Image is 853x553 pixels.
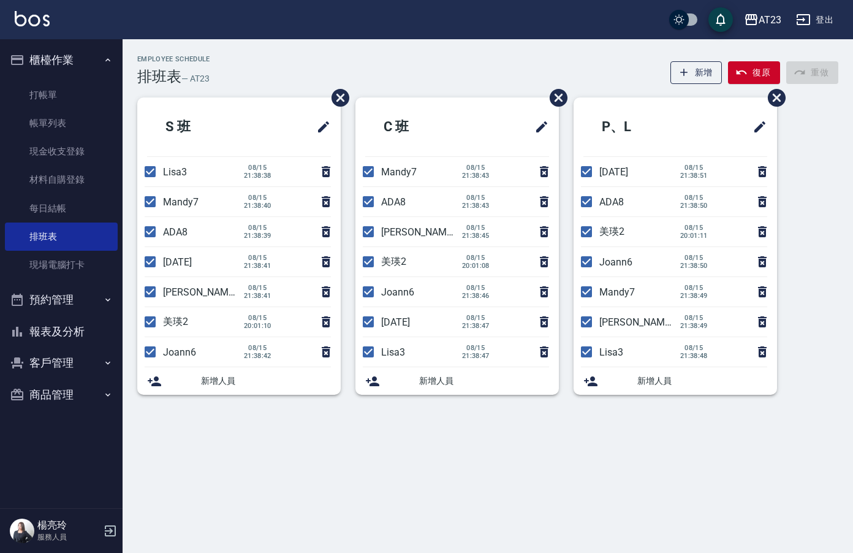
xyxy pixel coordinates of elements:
span: 08/15 [244,314,271,322]
span: 21:38:47 [462,322,490,330]
span: 08/15 [680,254,708,262]
span: 21:38:50 [680,202,708,210]
a: 材料自購登錄 [5,166,118,194]
span: 刪除班表 [759,80,787,116]
button: 預約管理 [5,284,118,316]
span: 20:01:11 [680,232,708,240]
span: 08/15 [462,224,490,232]
span: 21:38:41 [244,262,271,270]
span: 08/15 [462,344,490,352]
a: 帳單列表 [5,109,118,137]
h2: S 班 [147,105,259,149]
span: 美瑛2 [381,256,406,267]
span: ADA8 [163,226,188,238]
span: Joann6 [381,286,414,298]
span: 21:38:40 [244,202,271,210]
span: 美瑛2 [163,316,188,327]
button: 商品管理 [5,379,118,411]
span: 21:38:41 [244,292,271,300]
span: 21:38:45 [462,232,490,240]
span: 08/15 [680,164,708,172]
span: [PERSON_NAME]19 [163,286,248,298]
span: 08/15 [244,224,271,232]
span: 21:38:49 [680,292,708,300]
span: 08/15 [680,314,708,322]
img: Logo [15,11,50,26]
span: 08/15 [680,284,708,292]
span: [DATE] [599,166,628,178]
h6: — AT23 [181,72,210,85]
span: 08/15 [680,194,708,202]
span: [PERSON_NAME]19 [599,316,684,328]
a: 排班表 [5,223,118,251]
button: 復原 [728,61,780,84]
span: 修改班表的標題 [527,112,549,142]
span: Mandy7 [163,196,199,208]
span: ADA8 [599,196,624,208]
button: save [708,7,733,32]
span: 08/15 [462,314,490,322]
span: 20:01:08 [462,262,490,270]
span: 08/15 [244,164,271,172]
span: 21:38:43 [462,202,490,210]
span: 刪除班表 [540,80,569,116]
a: 現金收支登錄 [5,137,118,166]
span: Lisa3 [163,166,187,178]
h3: 排班表 [137,68,181,85]
a: 現場電腦打卡 [5,251,118,279]
span: 21:38:39 [244,232,271,240]
span: 08/15 [244,344,271,352]
span: 修改班表的標題 [745,112,767,142]
div: 新增人員 [574,367,777,395]
div: AT23 [759,12,781,28]
span: Joann6 [599,256,632,268]
span: 新增人員 [419,375,549,387]
a: 每日結帳 [5,194,118,223]
span: 21:38:50 [680,262,708,270]
span: 21:38:47 [462,352,490,360]
button: AT23 [739,7,786,32]
button: 客戶管理 [5,347,118,379]
button: 報表及分析 [5,316,118,348]
h2: C 班 [365,105,477,149]
p: 服務人員 [37,532,100,543]
span: 21:38:48 [680,352,708,360]
span: 08/15 [680,344,708,352]
img: Person [10,519,34,543]
div: 新增人員 [137,367,341,395]
span: 08/15 [680,224,708,232]
span: Mandy7 [381,166,417,178]
span: 08/15 [462,254,490,262]
h2: P、L [583,105,697,149]
button: 新增 [670,61,722,84]
span: 21:38:46 [462,292,490,300]
span: 刪除班表 [322,80,351,116]
span: 08/15 [462,164,490,172]
span: 08/15 [244,254,271,262]
span: 08/15 [462,194,490,202]
button: 櫃檯作業 [5,44,118,76]
span: Lisa3 [381,346,405,358]
span: Joann6 [163,346,196,358]
span: [PERSON_NAME]19 [381,226,466,238]
span: 21:38:43 [462,172,490,180]
span: [DATE] [163,256,192,268]
a: 打帳單 [5,81,118,109]
span: 20:01:10 [244,322,271,330]
span: ADA8 [381,196,406,208]
span: 21:38:51 [680,172,708,180]
span: 21:38:42 [244,352,271,360]
span: 美瑛2 [599,226,624,237]
span: 21:38:38 [244,172,271,180]
h5: 楊亮玲 [37,519,100,532]
span: 新增人員 [201,375,331,387]
span: Mandy7 [599,286,635,298]
span: Lisa3 [599,346,623,358]
span: 08/15 [244,194,271,202]
span: 修改班表的標題 [309,112,331,142]
button: 登出 [791,9,838,31]
span: 08/15 [462,284,490,292]
span: 21:38:49 [680,322,708,330]
span: 新增人員 [637,375,767,387]
h2: Employee Schedule [137,55,210,63]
